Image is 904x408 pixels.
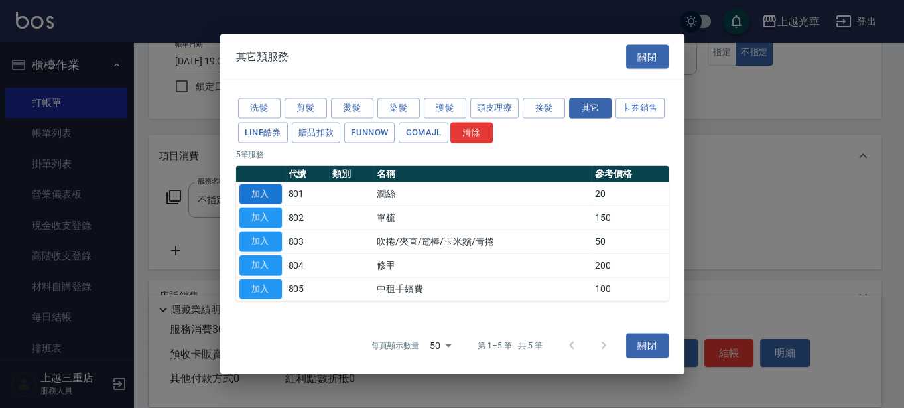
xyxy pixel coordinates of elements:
[238,98,281,119] button: 洗髮
[373,277,592,301] td: 中租手續費
[285,230,330,253] td: 803
[285,206,330,230] td: 802
[373,230,592,253] td: 吹捲/夾直/電棒/玉米鬚/青捲
[592,182,669,206] td: 20
[285,277,330,301] td: 805
[373,165,592,182] th: 名稱
[399,122,448,143] button: GOMAJL
[478,340,542,352] p: 第 1–5 筆 共 5 筆
[615,98,665,119] button: 卡券銷售
[592,277,669,301] td: 100
[592,165,669,182] th: 參考價格
[424,328,456,364] div: 50
[344,122,395,143] button: FUNNOW
[236,50,289,63] span: 其它類服務
[285,182,330,206] td: 801
[239,232,282,252] button: 加入
[450,122,493,143] button: 清除
[329,165,373,182] th: 類別
[626,44,669,69] button: 關閉
[377,98,420,119] button: 染髮
[592,230,669,253] td: 50
[373,182,592,206] td: 潤絲
[424,98,466,119] button: 護髮
[373,206,592,230] td: 單梳
[285,165,330,182] th: 代號
[470,98,519,119] button: 頭皮理療
[592,253,669,277] td: 200
[239,255,282,275] button: 加入
[239,279,282,299] button: 加入
[238,122,288,143] button: LINE酷券
[373,253,592,277] td: 修甲
[592,206,669,230] td: 150
[239,184,282,204] button: 加入
[239,208,282,228] button: 加入
[331,98,373,119] button: 燙髮
[523,98,565,119] button: 接髮
[371,340,419,352] p: 每頁顯示數量
[236,148,669,160] p: 5 筆服務
[292,122,341,143] button: 贈品扣款
[569,98,612,119] button: 其它
[285,253,330,277] td: 804
[285,98,327,119] button: 剪髮
[626,334,669,358] button: 關閉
